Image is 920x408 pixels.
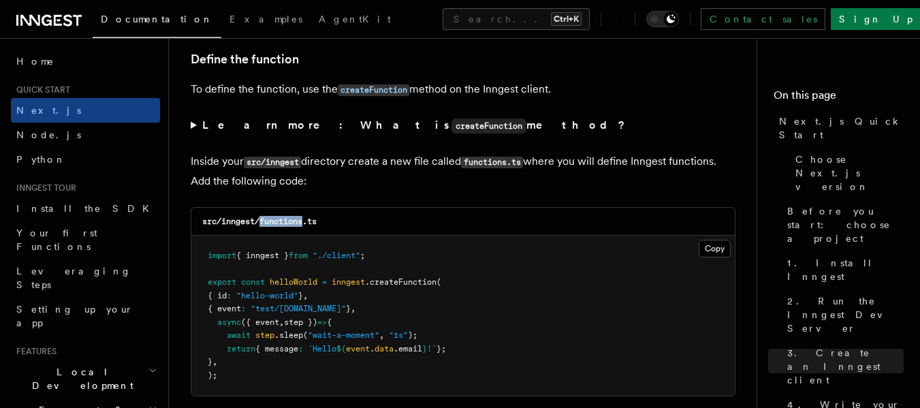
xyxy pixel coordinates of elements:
span: Next.js [16,105,81,116]
span: { [327,317,332,327]
span: !` [427,344,437,354]
a: 1. Install Inngest [782,251,904,289]
span: Inngest tour [11,183,76,193]
span: { id [208,291,227,300]
strong: Learn more: What is method? [202,119,628,131]
code: src/inngest [244,157,301,168]
code: createFunction [451,119,526,134]
span: step [255,330,274,340]
a: Next.js [11,98,160,123]
button: Local Development [11,360,160,398]
a: AgentKit [311,4,399,37]
span: AgentKit [319,14,391,25]
span: , [351,304,355,313]
span: } [346,304,351,313]
span: ; [360,251,365,260]
span: : [227,291,232,300]
kbd: Ctrl+K [551,12,582,26]
span: Features [11,346,57,357]
span: "test/[DOMAIN_NAME]" [251,304,346,313]
span: Quick start [11,84,70,95]
span: { message [255,344,298,354]
a: Contact sales [701,8,825,30]
a: Next.js Quick Start [774,109,904,147]
span: Before you start: choose a project [787,204,904,245]
span: "./client" [313,251,360,260]
span: Next.js Quick Start [779,114,904,142]
span: ({ event [241,317,279,327]
code: functions.ts [461,157,523,168]
span: Leveraging Steps [16,266,131,290]
span: , [279,317,284,327]
span: ( [303,330,308,340]
span: ${ [336,344,346,354]
a: Your first Functions [11,221,160,259]
span: .createFunction [365,277,437,287]
span: "wait-a-moment" [308,330,379,340]
code: createFunction [338,84,409,96]
p: To define the function, use the method on the Inngest client. [191,80,735,99]
span: : [298,344,303,354]
span: => [317,317,327,327]
a: Before you start: choose a project [782,199,904,251]
a: Documentation [93,4,221,38]
span: from [289,251,308,260]
span: `Hello [308,344,336,354]
span: ); [408,330,417,340]
span: const [241,277,265,287]
span: } [208,357,212,366]
span: Python [16,154,66,165]
span: : [241,304,246,313]
span: import [208,251,236,260]
span: { inngest } [236,251,289,260]
span: .sleep [274,330,303,340]
span: Choose Next.js version [795,153,904,193]
span: 1. Install Inngest [787,256,904,283]
span: }; [437,344,446,354]
h4: On this page [774,87,904,109]
button: Copy [699,240,731,257]
a: Node.js [11,123,160,147]
button: Toggle dark mode [646,11,679,27]
span: Documentation [101,14,213,25]
span: helloWorld [270,277,317,287]
a: 2. Run the Inngest Dev Server [782,289,904,341]
span: step }) [284,317,317,327]
span: , [212,357,217,366]
span: ( [437,277,441,287]
span: export [208,277,236,287]
span: Setting up your app [16,304,133,328]
span: Local Development [11,365,148,392]
a: Leveraging Steps [11,259,160,297]
a: Examples [221,4,311,37]
span: 2. Run the Inngest Dev Server [787,294,904,335]
span: "1s" [389,330,408,340]
span: Install the SDK [16,203,157,214]
a: Define the function [191,50,299,69]
p: Inside your directory create a new file called where you will define Inngest functions. Add the f... [191,152,735,191]
span: Examples [229,14,302,25]
summary: Learn more: What iscreateFunctionmethod? [191,116,735,136]
span: await [227,330,251,340]
a: Setting up your app [11,297,160,335]
span: async [217,317,241,327]
span: event [346,344,370,354]
span: .email [394,344,422,354]
a: Home [11,49,160,74]
a: Choose Next.js version [790,147,904,199]
a: 3. Create an Inngest client [782,341,904,392]
span: Your first Functions [16,227,97,252]
span: Node.js [16,129,81,140]
span: data [375,344,394,354]
a: Python [11,147,160,172]
span: } [422,344,427,354]
a: Install the SDK [11,196,160,221]
button: Search...Ctrl+K [443,8,590,30]
span: } [298,291,303,300]
span: { event [208,304,241,313]
span: return [227,344,255,354]
span: . [370,344,375,354]
span: , [303,291,308,300]
span: inngest [332,277,365,287]
span: ); [208,371,217,380]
